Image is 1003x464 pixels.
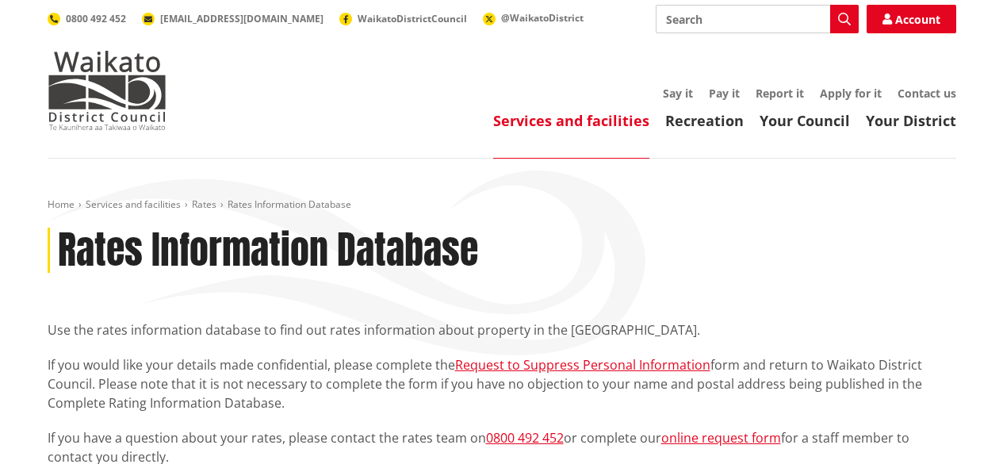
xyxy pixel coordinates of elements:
h1: Rates Information Database [58,228,478,274]
a: Services and facilities [86,197,181,211]
a: Rates [192,197,216,211]
p: Use the rates information database to find out rates information about property in the [GEOGRAPHI... [48,320,956,339]
input: Search input [656,5,859,33]
span: Rates Information Database [228,197,351,211]
a: Apply for it [820,86,882,101]
span: [EMAIL_ADDRESS][DOMAIN_NAME] [160,12,323,25]
a: [EMAIL_ADDRESS][DOMAIN_NAME] [142,12,323,25]
a: online request form [661,429,781,447]
a: 0800 492 452 [48,12,126,25]
a: Account [867,5,956,33]
span: 0800 492 452 [66,12,126,25]
a: Your District [866,111,956,130]
a: Services and facilities [493,111,649,130]
a: @WaikatoDistrict [483,11,584,25]
a: Report it [756,86,804,101]
a: 0800 492 452 [486,429,564,447]
a: Home [48,197,75,211]
span: WaikatoDistrictCouncil [358,12,467,25]
a: Pay it [709,86,740,101]
nav: breadcrumb [48,198,956,212]
a: Say it [663,86,693,101]
a: Request to Suppress Personal Information [455,356,710,374]
a: WaikatoDistrictCouncil [339,12,467,25]
img: Waikato District Council - Te Kaunihera aa Takiwaa o Waikato [48,51,167,130]
a: Your Council [760,111,850,130]
a: Recreation [665,111,744,130]
span: @WaikatoDistrict [501,11,584,25]
p: If you would like your details made confidential, please complete the form and return to Waikato ... [48,355,956,412]
a: Contact us [898,86,956,101]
